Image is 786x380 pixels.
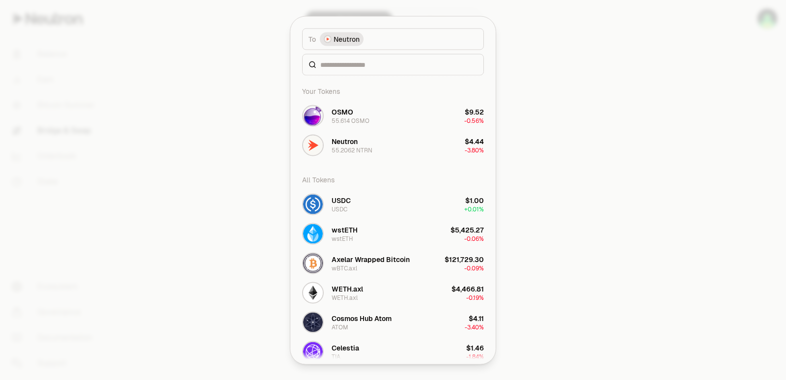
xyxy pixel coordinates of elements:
div: WETH.axl [332,284,363,293]
span: -3.40% [465,323,484,331]
div: Cosmos Hub Atom [332,313,392,323]
span: + 0.01% [464,205,484,213]
span: -0.09% [464,264,484,272]
div: $1.00 [465,195,484,205]
div: WETH.axl [332,293,358,301]
img: OSMO Logo [303,106,323,125]
button: wstETH LogowstETHwstETH$5,425.27-0.06% [296,219,490,248]
div: wBTC.axl [332,264,357,272]
button: ATOM LogoCosmos Hub AtomATOM$4.11-3.40% [296,307,490,337]
button: WETH.axl LogoWETH.axlWETH.axl$4,466.81-0.19% [296,278,490,307]
img: TIA Logo [303,342,323,361]
img: ATOM Logo [303,312,323,332]
img: wstETH Logo [303,224,323,243]
button: wBTC.axl LogoAxelar Wrapped BitcoinwBTC.axl$121,729.30-0.09% [296,248,490,278]
div: $9.52 [465,107,484,117]
div: $4.11 [469,313,484,323]
div: $1.46 [466,343,484,352]
button: TIA LogoCelestiaTIA$1.46-1.84% [296,337,490,366]
div: TIA [332,352,340,360]
div: $4,466.81 [451,284,484,293]
span: Neutron [334,34,360,44]
div: All Tokens [296,170,490,189]
div: $4.44 [465,136,484,146]
span: -3.80% [465,146,484,154]
button: ToNeutron LogoNeutron [302,28,484,50]
div: $121,729.30 [445,254,484,264]
div: 55.2062 NTRN [332,146,372,154]
div: wstETH [332,225,358,234]
span: -1.84% [466,352,484,360]
div: Celestia [332,343,359,352]
div: ATOM [332,323,348,331]
img: wBTC.axl Logo [303,253,323,273]
div: 55.614 OSMO [332,117,369,124]
div: $5,425.27 [450,225,484,234]
div: Axelar Wrapped Bitcoin [332,254,410,264]
span: -0.06% [464,234,484,242]
span: -0.19% [466,293,484,301]
img: WETH.axl Logo [303,283,323,302]
div: OSMO [332,107,353,117]
span: -0.56% [464,117,484,124]
div: wstETH [332,234,353,242]
img: NTRN Logo [303,135,323,155]
div: USDC [332,205,347,213]
div: Neutron [332,136,358,146]
div: Your Tokens [296,81,490,101]
button: NTRN LogoNeutron55.2062 NTRN$4.44-3.80% [296,130,490,160]
span: To [309,34,316,44]
button: USDC LogoUSDCUSDC$1.00+0.01% [296,189,490,219]
img: USDC Logo [303,194,323,214]
img: Neutron Logo [325,36,331,42]
div: USDC [332,195,351,205]
button: OSMO LogoOSMO55.614 OSMO$9.52-0.56% [296,101,490,130]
